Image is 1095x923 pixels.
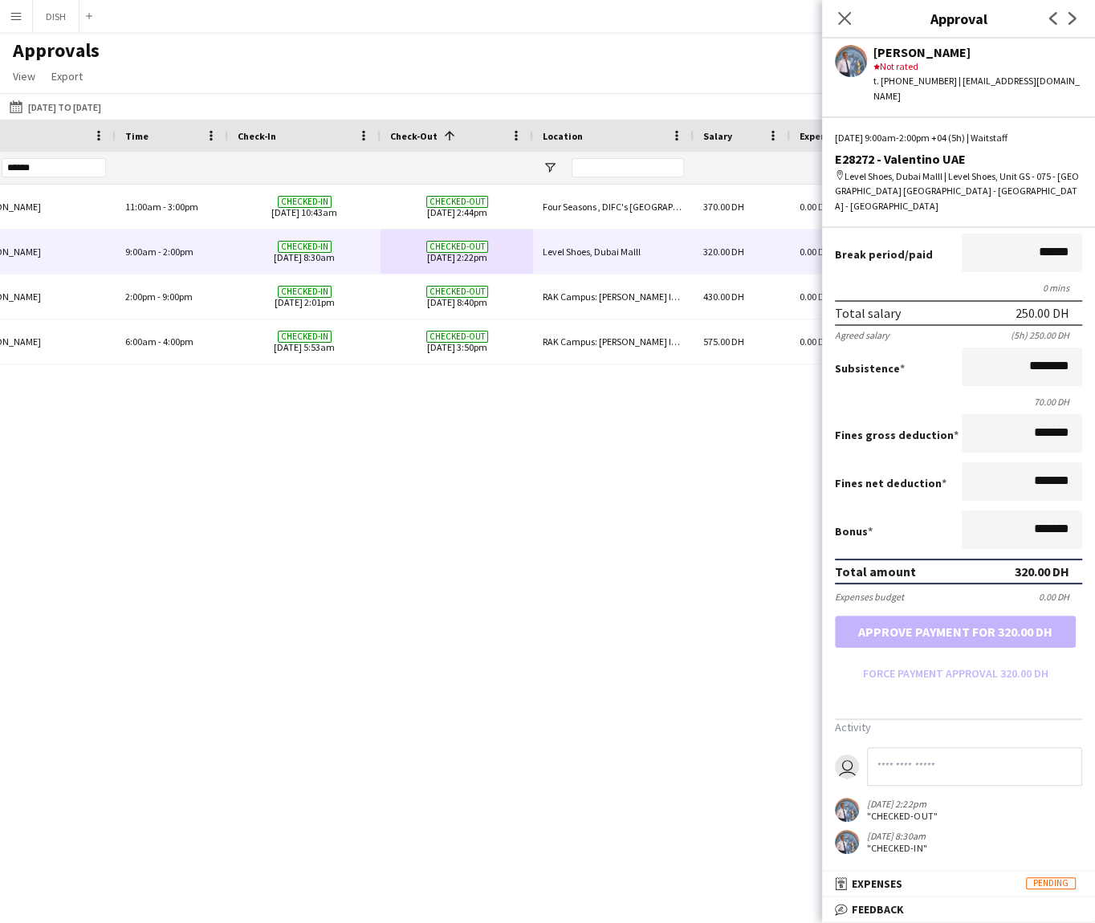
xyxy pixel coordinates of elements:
button: DISH [33,1,79,32]
label: /paid [835,247,933,262]
h3: Approval [822,8,1095,29]
span: Checked-in [278,331,332,343]
span: [DATE] 2:44pm [390,185,523,229]
span: Expenses [852,876,902,891]
span: [DATE] 2:01pm [238,274,371,319]
div: 70.00 DH [835,396,1082,408]
app-user-avatar: Marvin Pulvera [835,798,859,822]
span: Check-In [238,130,276,142]
span: Break period [835,247,905,262]
div: "CHECKED-IN" [867,842,926,854]
label: Subsistence [835,361,905,376]
div: Expenses budget [835,591,904,603]
div: Four Seasons , DIFC's [GEOGRAPHIC_DATA], Level 5 [533,185,694,229]
input: Location Filter Input [572,158,684,177]
div: Level Shoes, Dubai Malll [533,230,694,274]
div: Not rated [873,59,1082,74]
span: Export [51,69,83,83]
div: [DATE] 2:22pm [867,798,937,810]
input: Name Filter Input [2,158,106,177]
div: Total amount [835,563,916,579]
span: Location [543,130,583,142]
div: t. [PHONE_NUMBER] | [EMAIL_ADDRESS][DOMAIN_NAME] [873,74,1082,103]
span: 0.00 DH [800,246,831,258]
a: View [6,66,42,87]
span: 9:00am [125,246,157,258]
div: E28272 - Valentino UAE [835,152,1082,166]
span: 3:00pm [168,201,198,213]
span: [DATE] 8:40pm [390,274,523,319]
span: 320.00 DH [703,246,744,258]
span: Check-Out [390,130,438,142]
span: - [163,201,166,213]
span: 575.00 DH [703,335,744,348]
h3: Activity [835,720,1082,734]
span: Checked-out [426,286,488,298]
div: "CHECKED-OUT" [867,810,937,822]
span: [DATE] 8:30am [238,230,371,274]
span: - [157,291,161,303]
span: Time [125,130,149,142]
div: 320.00 DH [1015,563,1069,579]
div: [DATE] 8:30am [867,830,926,842]
span: Feedback [852,902,904,917]
mat-expansion-panel-header: ExpensesPending [822,872,1095,896]
span: - [158,246,161,258]
span: 2:00pm [163,246,193,258]
span: [DATE] 2:22pm [390,230,523,274]
span: Pending [1026,877,1076,889]
span: 0.00 DH [800,335,831,348]
div: RAK Campus: [PERSON_NAME] International Exhibition & Conference Center [533,319,694,364]
span: Checked-in [278,196,332,208]
button: Open Filter Menu [543,161,557,175]
span: - [158,335,161,348]
span: 0.00 DH [800,201,831,213]
div: Agreed salary [835,329,889,341]
div: 0 mins [835,282,1082,294]
label: Fines net deduction [835,476,946,490]
label: Bonus [835,524,873,539]
span: 2:00pm [125,291,156,303]
span: 370.00 DH [703,201,744,213]
label: Fines gross deduction [835,428,959,442]
span: Expenses [800,130,841,142]
mat-expansion-panel-header: Feedback [822,897,1095,921]
app-user-avatar: Marvin Pulvera [835,830,859,854]
div: Total salary [835,305,901,321]
div: 0.00 DH [1039,591,1082,603]
span: Checked-in [278,241,332,253]
div: [DATE] 9:00am-2:00pm +04 (5h) | Waitstaff [835,131,1082,145]
div: RAK Campus: [PERSON_NAME] International Exhibition & Conference Center [533,274,694,319]
div: 250.00 DH [1016,305,1069,321]
span: Checked-in [278,286,332,298]
span: 4:00pm [163,335,193,348]
span: 11:00am [125,201,161,213]
button: [DATE] to [DATE] [6,97,104,116]
span: Salary [703,130,732,142]
span: [DATE] 3:50pm [390,319,523,364]
span: 9:00pm [162,291,193,303]
span: [DATE] 10:43am [238,185,371,229]
span: Checked-out [426,331,488,343]
a: Export [45,66,89,87]
div: (5h) 250.00 DH [1011,329,1082,341]
span: 0.00 DH [800,291,831,303]
span: Checked-out [426,241,488,253]
span: 430.00 DH [703,291,744,303]
div: Level Shoes, Dubai Malll | Level Shoes, Unit GS - 075 - [GEOGRAPHIC_DATA] [GEOGRAPHIC_DATA] - [GE... [835,169,1082,213]
span: View [13,69,35,83]
span: [DATE] 5:53am [238,319,371,364]
div: [PERSON_NAME] [873,45,1082,59]
span: Checked-out [426,196,488,208]
span: 6:00am [125,335,157,348]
